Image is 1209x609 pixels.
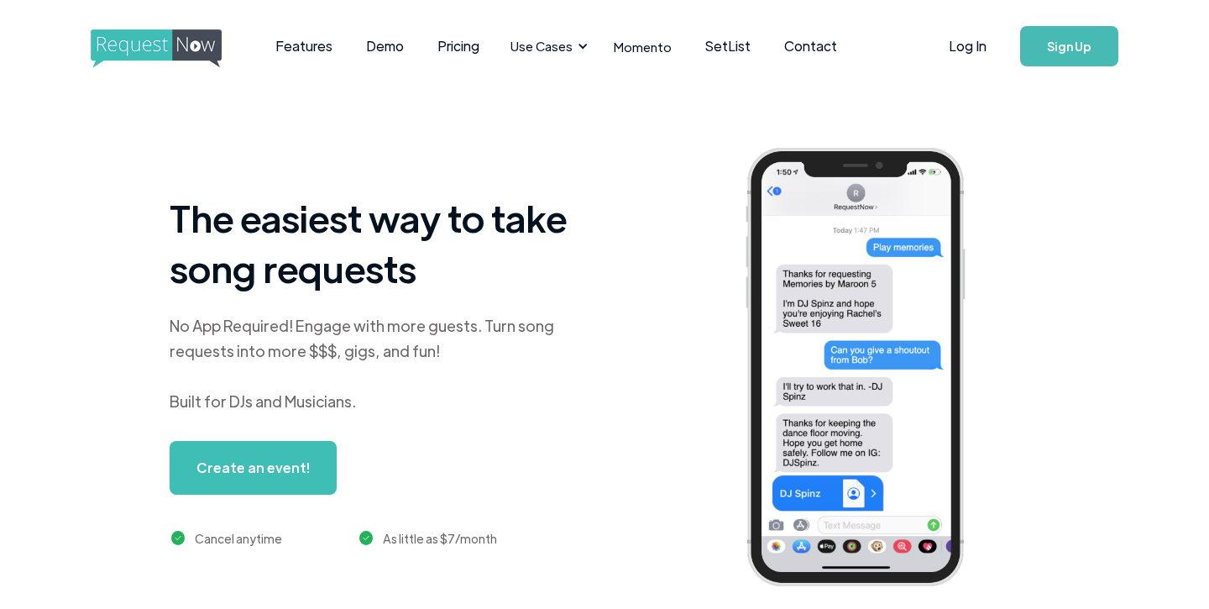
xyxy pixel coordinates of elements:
[688,20,767,72] a: SetList
[421,20,496,72] a: Pricing
[349,20,421,72] a: Demo
[195,528,282,549] div: Cancel anytime
[259,20,349,72] a: Features
[383,528,497,549] div: As little as $7/month
[726,136,1010,604] img: iphone screenshot
[597,22,688,71] a: Momento
[510,37,573,55] div: Use Cases
[91,29,217,63] a: home
[500,20,593,72] div: Use Cases
[171,531,186,545] img: green checkmark
[767,20,854,72] a: Contact
[91,29,253,68] img: requestnow logo
[932,17,1003,76] a: Log In
[359,531,374,545] img: green checkmark
[1020,26,1118,66] a: Sign Up
[170,441,337,495] a: Create an event!
[170,313,589,414] div: No App Required! Engage with more guests. Turn song requests into more $$$, gigs, and fun! Built ...
[170,192,589,293] h1: The easiest way to take song requests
